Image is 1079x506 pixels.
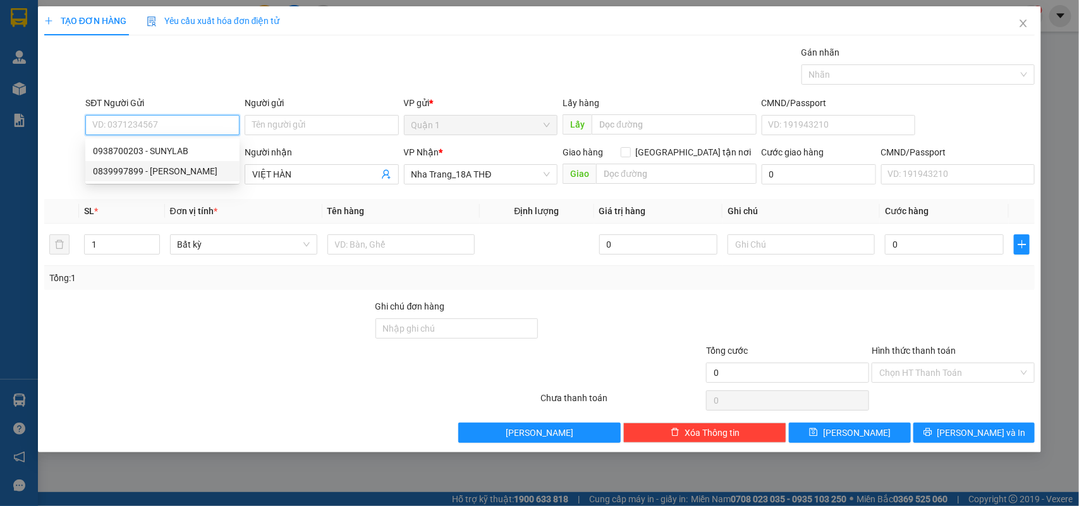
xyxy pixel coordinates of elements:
button: Close [1006,6,1041,42]
div: Chưa thanh toán [540,391,705,413]
span: Đơn vị tính [170,206,217,216]
input: Cước giao hàng [762,164,876,184]
span: Cước hàng [885,206,929,216]
span: close [1018,18,1028,28]
label: Cước giao hàng [762,147,824,157]
label: Hình thức thanh toán [872,346,956,356]
button: printer[PERSON_NAME] và In [913,423,1035,443]
span: [PERSON_NAME] [823,426,891,440]
input: Dọc đường [596,164,757,184]
span: VP Nhận [404,147,439,157]
button: plus [1014,234,1030,255]
span: plus [44,16,53,25]
input: Ghi Chú [728,234,875,255]
div: 0839997899 - HẢI ĐĂNG [85,161,240,181]
label: Ghi chú đơn hàng [375,301,445,311]
span: Giao hàng [563,147,603,157]
i: 6. Hàng kính, hàng dễ vỡ, hàng chất lỏng, hàng dễ ướt, hàng đóng gói sơ sài nếu bị hư hao Công ty... [16,11,171,46]
div: Người gửi [245,96,399,110]
span: save [809,428,818,438]
span: Lấy hàng [563,98,599,108]
span: Tổng cước [706,346,748,356]
div: 0938700203 - SUNYLAB [85,141,240,161]
button: save[PERSON_NAME] [789,423,910,443]
button: deleteXóa Thông tin [623,423,786,443]
div: VP gửi [404,96,558,110]
span: [PERSON_NAME] [506,426,573,440]
div: CMND/Passport [881,145,1035,159]
div: SĐT Người Gửi [85,96,240,110]
span: TẠO ĐƠN HÀNG [44,16,126,26]
span: Giá trị hàng [599,206,646,216]
div: CMND/Passport [762,96,916,110]
span: [GEOGRAPHIC_DATA] tận nơi [631,145,757,159]
label: Gán nhãn [802,47,840,57]
span: user-add [381,169,391,179]
span: Bất kỳ [178,235,310,254]
span: SL [84,206,94,216]
span: [PERSON_NAME] và In [937,426,1026,440]
span: plus [1015,239,1029,250]
th: Ghi chú [722,199,880,224]
span: Yêu cầu xuất hóa đơn điện tử [147,16,280,26]
span: Xóa Thông tin [685,426,740,440]
span: Tên hàng [327,206,365,216]
span: Giao [563,164,596,184]
div: 0839997899 - [PERSON_NAME] [93,164,232,178]
div: 0938700203 - SUNYLAB [93,144,232,158]
span: delete [671,428,680,438]
span: printer [924,428,932,438]
input: VD: Bàn, Ghế [327,234,475,255]
img: icon [147,16,157,27]
div: Người nhận [245,145,399,159]
input: Dọc đường [592,114,757,135]
button: [PERSON_NAME] [458,423,621,443]
button: delete [49,234,70,255]
input: Ghi chú đơn hàng [375,318,539,339]
span: Định lượng [515,206,559,216]
span: Quận 1 [411,116,551,135]
div: Tổng: 1 [49,271,417,285]
span: Lấy [563,114,592,135]
span: Nha Trang_18A THĐ [411,165,551,184]
input: 0 [599,234,718,255]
